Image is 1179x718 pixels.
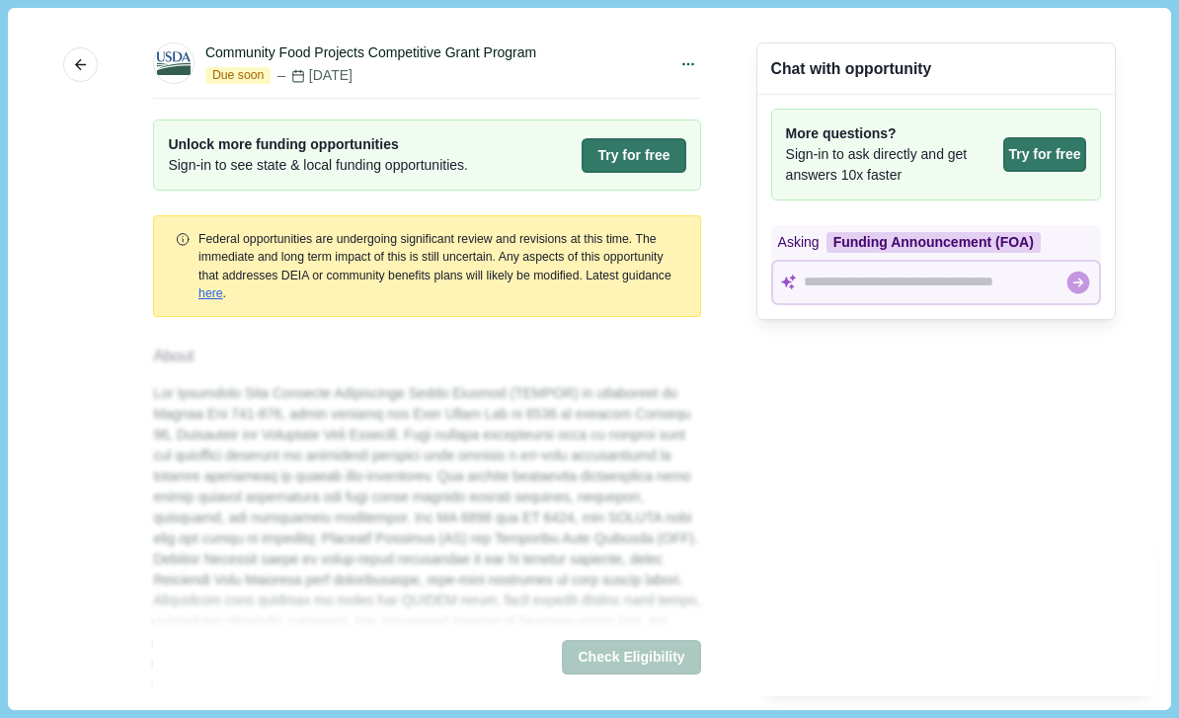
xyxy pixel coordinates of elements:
[198,286,223,300] a: here
[198,230,679,303] div: .
[275,65,353,86] div: [DATE]
[771,225,1101,260] div: Asking
[198,232,671,282] span: Federal opportunities are undergoing significant review and revisions at this time. The immediate...
[771,57,932,80] div: Chat with opportunity
[205,42,536,63] div: Community Food Projects Competitive Grant Program
[205,67,271,85] span: Due soon
[154,43,194,83] img: USDA.png
[168,134,468,155] span: Unlock more funding opportunities
[582,138,685,173] button: Try for free
[168,155,468,176] span: Sign-in to see state & local funding opportunities.
[826,232,1041,253] div: Funding Announcement (FOA)
[786,144,997,186] span: Sign-in to ask directly and get answers 10x faster
[562,641,700,676] button: Check Eligibility
[786,123,997,144] span: More questions?
[1003,137,1085,172] button: Try for free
